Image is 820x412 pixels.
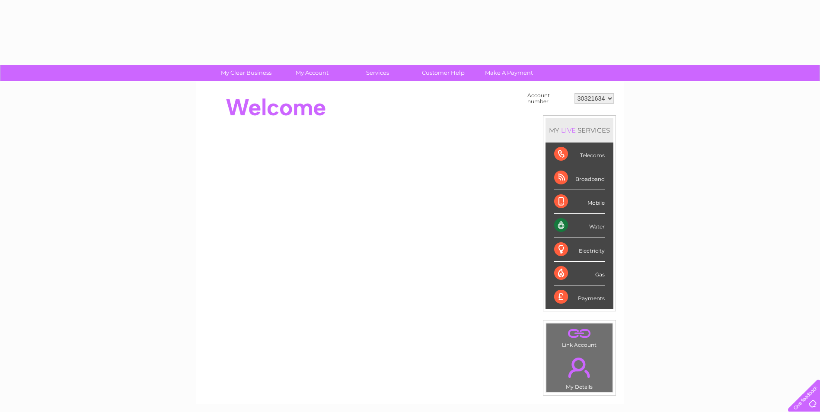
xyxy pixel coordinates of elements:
td: Account number [525,90,572,107]
div: LIVE [559,126,578,134]
a: . [549,352,610,383]
td: My Details [546,350,613,393]
div: Broadband [554,166,605,190]
a: Customer Help [408,65,479,81]
a: My Account [276,65,348,81]
a: Services [342,65,413,81]
div: Gas [554,262,605,285]
div: MY SERVICES [546,118,613,143]
div: Mobile [554,190,605,214]
div: Telecoms [554,143,605,166]
div: Water [554,214,605,238]
a: . [549,326,610,341]
div: Electricity [554,238,605,262]
a: Make A Payment [473,65,545,81]
div: Payments [554,285,605,309]
a: My Clear Business [211,65,282,81]
td: Link Account [546,323,613,350]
